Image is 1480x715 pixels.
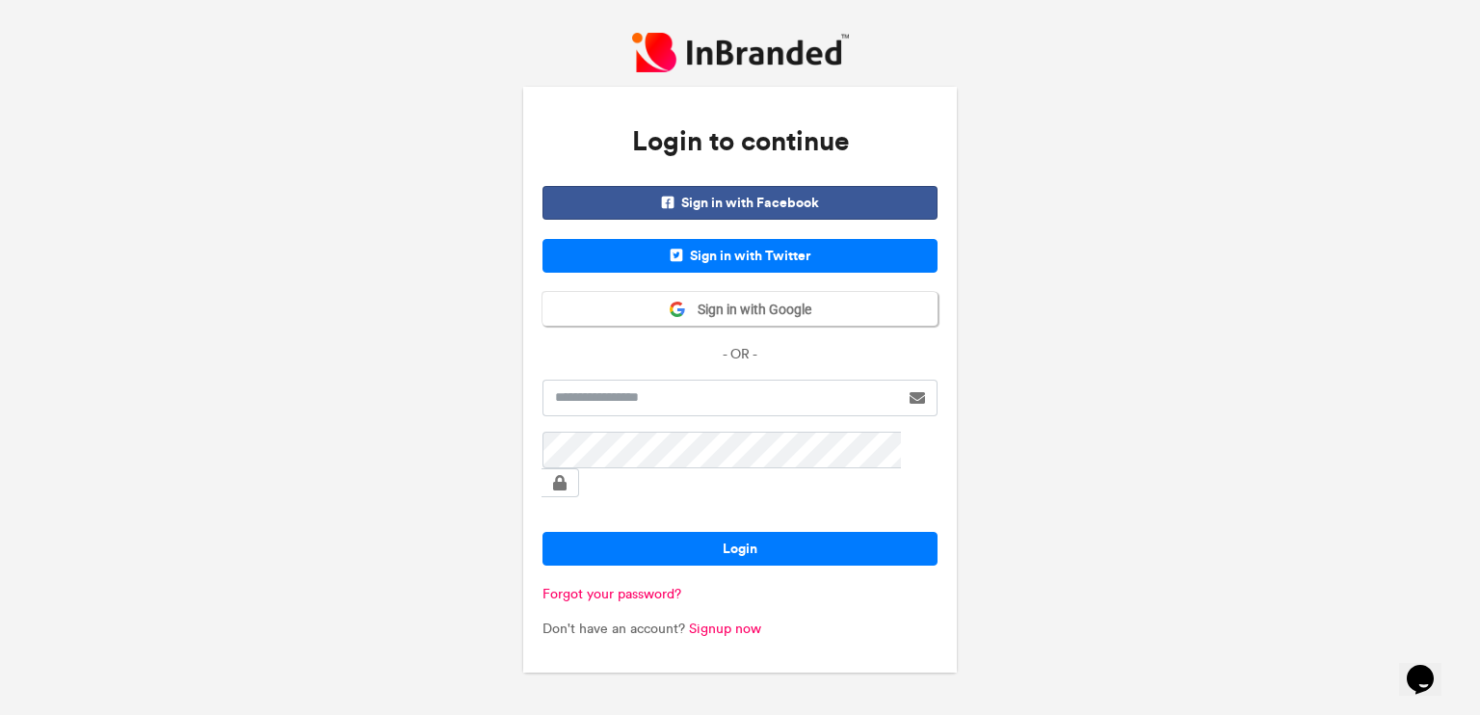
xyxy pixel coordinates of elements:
span: Sign in with Facebook [542,186,938,220]
span: Sign in with Twitter [542,239,938,273]
span: Sign in with Google [686,301,811,320]
button: Sign in with Google [542,292,938,326]
iframe: chat widget [1399,638,1461,696]
p: - OR - [542,345,938,364]
a: Signup now [689,621,761,637]
p: Don't have an account? [542,620,938,639]
a: Forgot your password? [542,586,681,602]
button: Login [542,532,938,566]
h3: Login to continue [542,106,938,177]
img: InBranded Logo [632,33,849,72]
